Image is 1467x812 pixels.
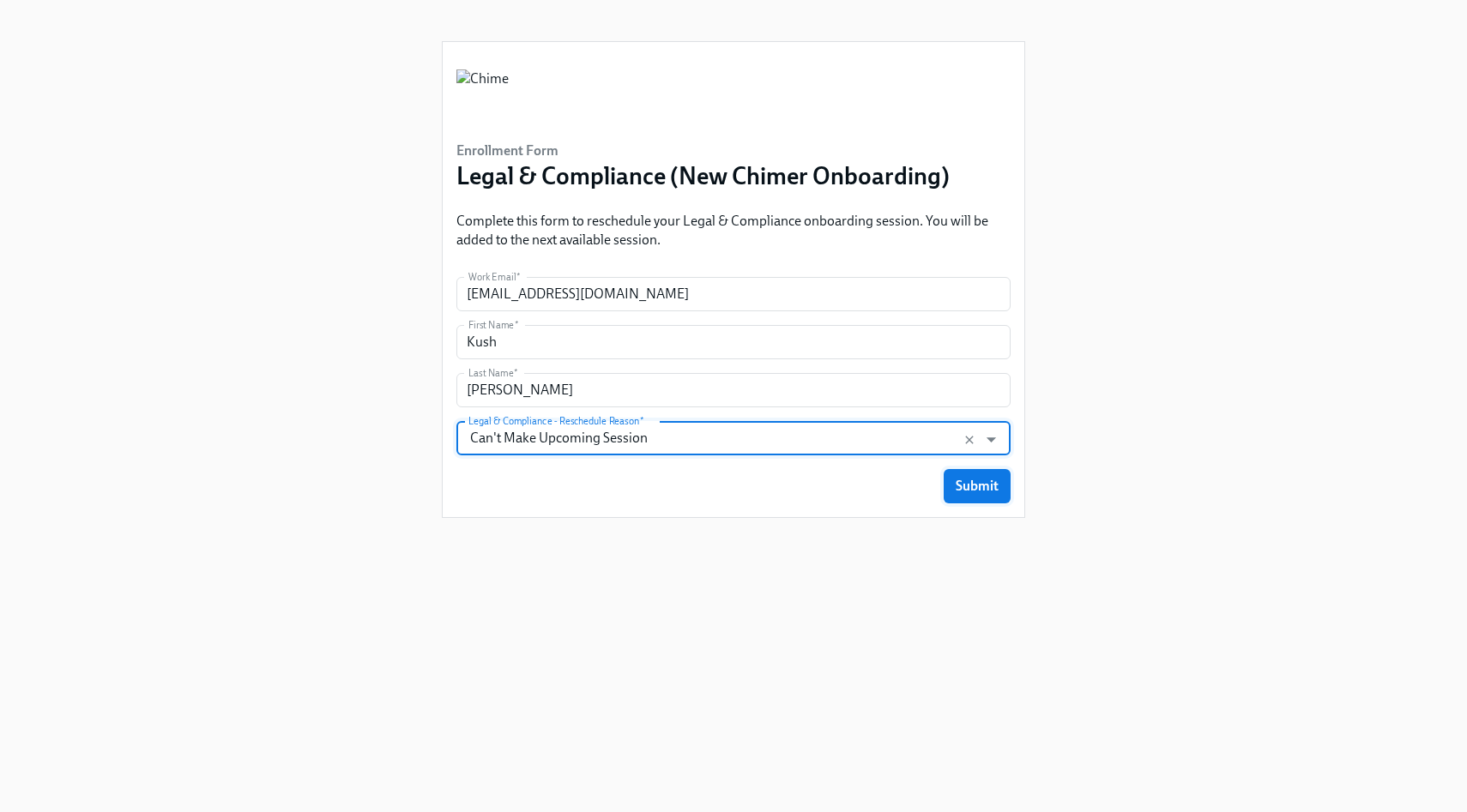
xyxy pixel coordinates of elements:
img: Chime [456,69,509,121]
button: Submit [944,469,1011,503]
span: Submit [956,478,999,495]
button: Open [978,426,1005,453]
button: Clear [959,430,980,450]
h6: Enrollment Form [456,141,950,160]
h3: Legal & Compliance (New Chimer Onboarding) [456,160,950,191]
p: Complete this form to reschedule your Legal & Compliance onboarding session. You will be added to... [456,212,1011,250]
